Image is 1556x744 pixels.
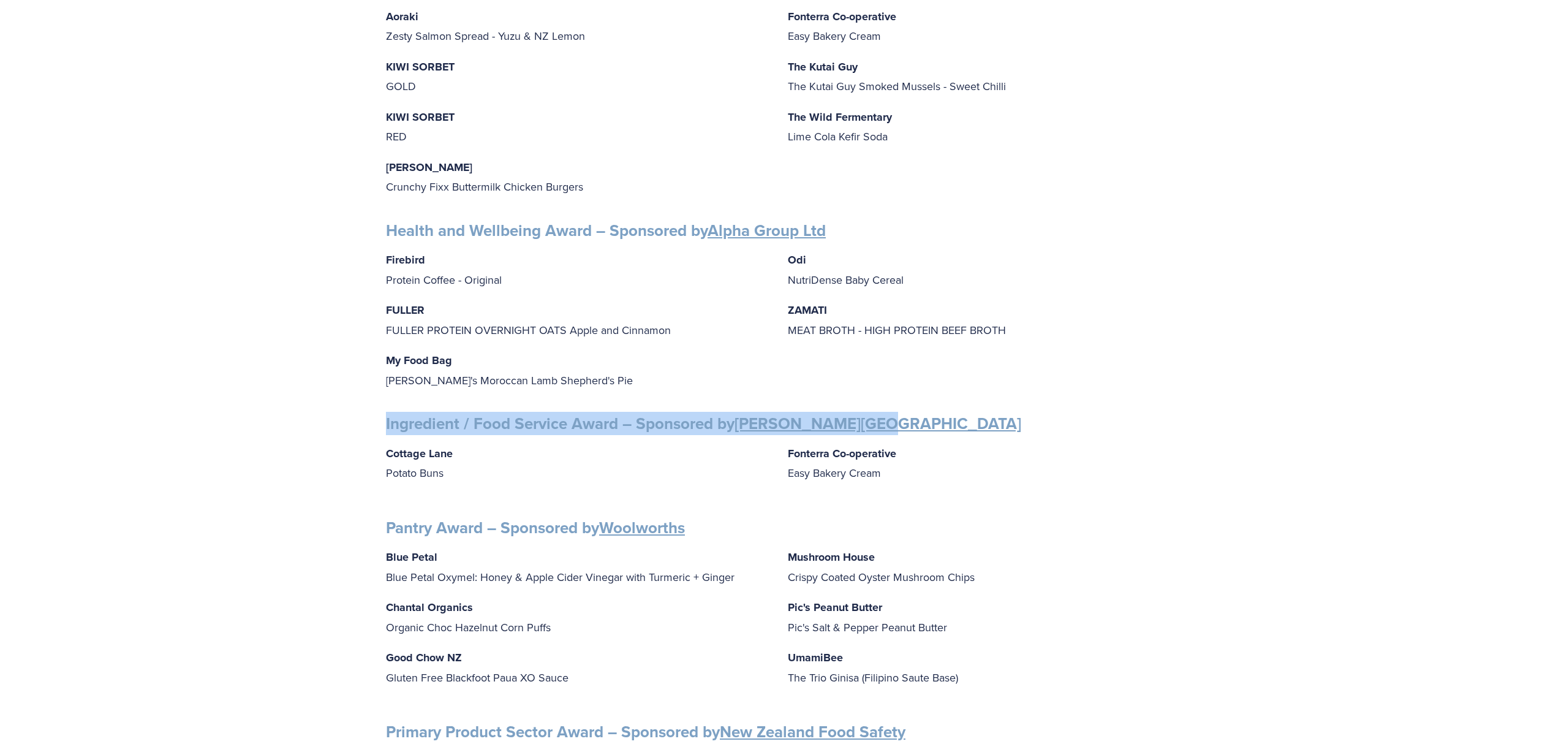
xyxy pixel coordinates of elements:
[788,109,892,125] strong: The Wild Fermentary
[788,300,1170,340] p: MEAT BROTH - HIGH PROTEIN BEEF BROTH
[386,302,425,318] strong: FULLER
[386,598,768,637] p: Organic Choc Hazelnut Corn Puffs
[386,219,826,242] strong: Health and Wellbeing Award – Sponsored by
[788,446,896,461] strong: Fonterra Co-operative
[788,648,1170,687] p: The Trio Ginisa (Filipino Saute Base)
[788,57,1170,96] p: The Kutai Guy Smoked Mussels - Sweet Chilli
[386,720,905,743] strong: Primary Product Sector Award – Sponsored by
[386,549,437,565] strong: Blue Petal
[788,302,827,318] strong: ZAMATI
[386,444,768,483] p: Potato Buns
[386,107,768,146] p: RED
[735,412,1021,435] a: [PERSON_NAME][GEOGRAPHIC_DATA]
[386,252,425,268] strong: Firebird
[386,109,455,125] strong: KIWI SORBET
[788,250,1170,289] p: NutriDense Baby Cereal
[386,446,453,461] strong: Cottage Lane
[386,599,473,615] strong: Chantal Organics
[386,650,462,666] strong: Good Chow NZ
[386,300,768,340] p: FULLER PROTEIN OVERNIGHT OATS Apple and Cinnamon
[788,7,1170,46] p: Easy Bakery Cream
[386,648,768,687] p: Gluten Free Blackfoot Paua XO Sauce
[386,516,685,539] strong: Pantry Award – Sponsored by
[788,59,858,75] strong: The Kutai Guy
[386,352,452,368] strong: My Food Bag
[386,351,768,390] p: [PERSON_NAME]'s Moroccan Lamb Shepherd's Pie
[720,720,905,743] a: New Zealand Food Safety
[386,412,1021,435] strong: Ingredient / Food Service Award – Sponsored by
[386,547,768,586] p: Blue Petal Oxymel: Honey & Apple Cider Vinegar with Turmeric + Ginger
[788,547,1170,586] p: Crispy Coated Oyster Mushroom Chips
[788,549,875,565] strong: Mushroom House
[788,650,843,666] strong: UmamiBee
[788,107,1170,146] p: Lime Cola Kefir Soda
[788,9,896,25] strong: Fonterra Co-operative
[386,57,768,96] p: GOLD
[386,59,455,75] strong: KIWI SORBET
[599,516,685,539] a: Woolworths
[386,159,472,175] strong: [PERSON_NAME]
[386,7,768,46] p: Zesty Salmon Spread - Yuzu & NZ Lemon
[386,9,418,25] strong: Aoraki
[788,598,1170,637] p: Pic's Salt & Pepper Peanut Butter
[788,599,882,615] strong: Pic's Peanut Butter
[708,219,826,242] a: Alpha Group Ltd
[788,252,806,268] strong: Odi
[386,250,768,289] p: Protein Coffee - Original
[788,444,1170,483] p: Easy Bakery Cream
[386,158,768,197] p: Crunchy Fixx Buttermilk Chicken Burgers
